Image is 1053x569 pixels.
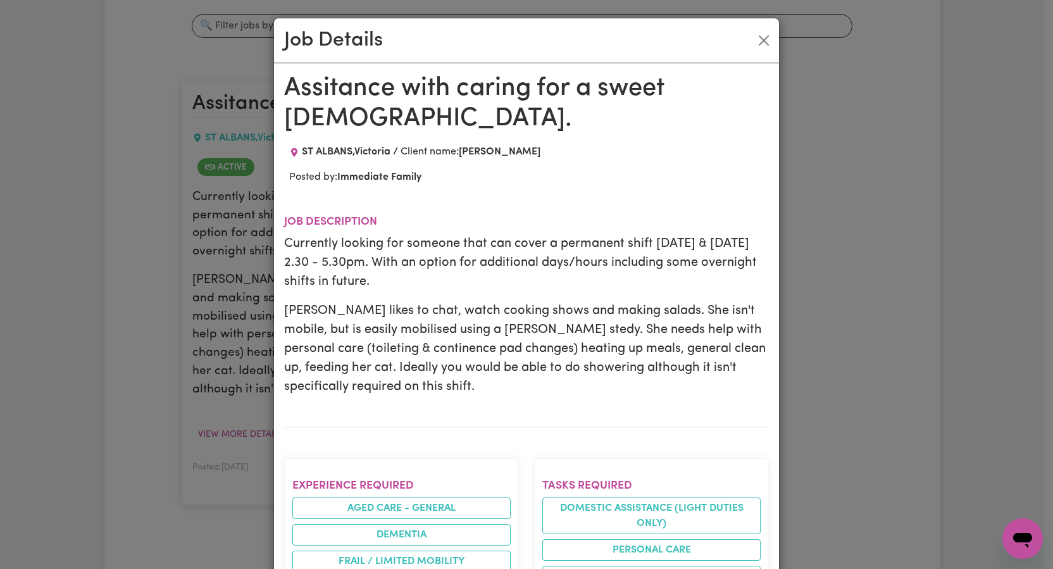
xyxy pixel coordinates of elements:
span: Posted by: [289,172,421,182]
b: [PERSON_NAME] [459,147,540,157]
button: Close [754,30,774,51]
iframe: Button to launch messaging window [1002,518,1043,559]
h2: Job Details [284,28,383,53]
h1: Assitance with caring for a sweet [DEMOGRAPHIC_DATA]. [284,73,769,134]
p: [PERSON_NAME] likes to chat, watch cooking shows and making salads. She isn't mobile, but is easi... [284,301,769,396]
h2: Tasks required [542,479,761,492]
span: ST ALBANS , Victoria [302,147,390,157]
p: Currently looking for someone that can cover a permanent shift [DATE] & [DATE] 2.30 - 5.30pm. Wit... [284,234,769,291]
div: Client name: [396,144,545,159]
li: Dementia [292,524,511,546]
li: Personal care [542,539,761,561]
h2: Experience required [292,479,511,492]
li: Aged care - General [292,497,511,519]
b: Immediate Family [337,172,421,182]
li: Domestic assistance (light duties only) [542,497,761,534]
div: Job location: ST ALBANS, Victoria [284,144,396,159]
h2: Job description [284,215,769,228]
